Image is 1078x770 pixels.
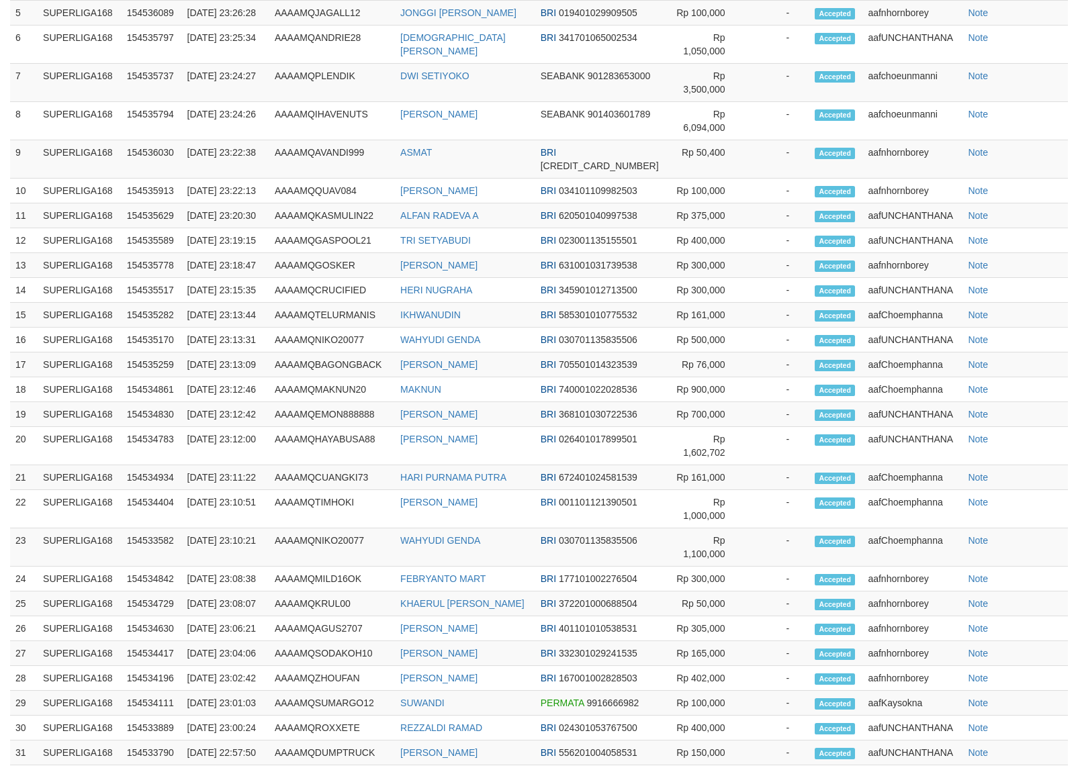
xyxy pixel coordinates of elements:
[815,574,855,585] span: Accepted
[588,70,650,81] span: 901283653000
[182,616,269,641] td: [DATE] 23:06:21
[38,303,122,328] td: SUPERLIGA168
[968,648,988,659] a: Note
[541,535,556,546] span: BRI
[746,228,810,253] td: -
[182,278,269,303] td: [DATE] 23:15:35
[38,203,122,228] td: SUPERLIGA168
[559,32,637,43] span: 341701065002534
[746,427,810,465] td: -
[670,616,746,641] td: Rp 305,000
[746,253,810,278] td: -
[182,528,269,567] td: [DATE] 23:10:21
[815,33,855,44] span: Accepted
[400,334,480,345] a: WAHYUDI GENDA
[10,402,38,427] td: 19
[122,253,182,278] td: 154535778
[670,303,746,328] td: Rp 161,000
[400,497,478,508] a: [PERSON_NAME]
[968,359,988,370] a: Note
[815,434,855,446] span: Accepted
[815,335,855,346] span: Accepted
[670,465,746,490] td: Rp 161,000
[10,140,38,179] td: 9
[269,64,395,102] td: AAAAMQPLENDIK
[182,179,269,203] td: [DATE] 23:22:13
[746,616,810,641] td: -
[541,409,556,420] span: BRI
[122,616,182,641] td: 154534630
[10,377,38,402] td: 18
[400,109,478,119] a: [PERSON_NAME]
[746,203,810,228] td: -
[968,7,988,18] a: Note
[541,472,556,483] span: BRI
[10,427,38,465] td: 20
[670,377,746,402] td: Rp 900,000
[862,64,962,102] td: aafchoeunmanni
[559,472,637,483] span: 672401024581539
[400,185,478,196] a: [PERSON_NAME]
[862,427,962,465] td: aafUNCHANTHANA
[122,465,182,490] td: 154534934
[38,402,122,427] td: SUPERLIGA168
[10,303,38,328] td: 15
[746,1,810,26] td: -
[122,567,182,591] td: 154534842
[559,497,637,508] span: 001101121390501
[815,148,855,159] span: Accepted
[182,1,269,26] td: [DATE] 23:26:28
[541,70,585,81] span: SEABANK
[400,359,478,370] a: [PERSON_NAME]
[862,1,962,26] td: aafnhornborey
[746,591,810,616] td: -
[670,278,746,303] td: Rp 300,000
[968,109,988,119] a: Note
[182,377,269,402] td: [DATE] 23:12:46
[38,253,122,278] td: SUPERLIGA168
[122,140,182,179] td: 154536030
[38,102,122,140] td: SUPERLIGA168
[122,328,182,352] td: 154535170
[400,697,445,708] a: SUWANDI
[182,328,269,352] td: [DATE] 23:13:31
[269,591,395,616] td: AAAAMQKRUL00
[862,352,962,377] td: aafChoemphanna
[670,402,746,427] td: Rp 700,000
[588,109,650,119] span: 901403601789
[968,747,988,758] a: Note
[400,285,472,295] a: HERI NUGRAHA
[862,567,962,591] td: aafnhornborey
[541,623,556,634] span: BRI
[968,472,988,483] a: Note
[541,160,659,171] span: [CREDIT_CARD_NUMBER]
[862,228,962,253] td: aafUNCHANTHANA
[862,140,962,179] td: aafnhornborey
[746,64,810,102] td: -
[38,228,122,253] td: SUPERLIGA168
[862,179,962,203] td: aafnhornborey
[862,26,962,64] td: aafUNCHANTHANA
[541,109,585,119] span: SEABANK
[122,591,182,616] td: 154534729
[269,465,395,490] td: AAAAMQCUANGKI73
[670,203,746,228] td: Rp 375,000
[862,591,962,616] td: aafnhornborey
[122,352,182,377] td: 154535259
[670,64,746,102] td: Rp 3,500,000
[746,102,810,140] td: -
[38,64,122,102] td: SUPERLIGA168
[38,465,122,490] td: SUPERLIGA168
[862,278,962,303] td: aafUNCHANTHANA
[38,1,122,26] td: SUPERLIGA168
[182,253,269,278] td: [DATE] 23:18:47
[10,528,38,567] td: 23
[10,278,38,303] td: 14
[559,409,637,420] span: 368101030722536
[122,490,182,528] td: 154534404
[968,285,988,295] a: Note
[269,328,395,352] td: AAAAMQNIKO20077
[182,402,269,427] td: [DATE] 23:12:42
[122,64,182,102] td: 154535737
[746,352,810,377] td: -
